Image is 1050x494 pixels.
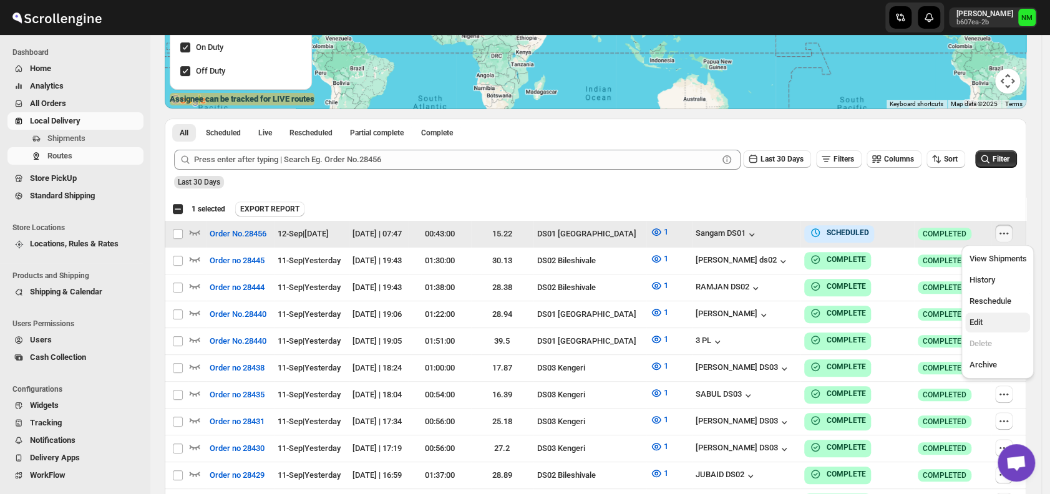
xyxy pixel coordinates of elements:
[664,415,668,424] span: 1
[923,336,966,346] span: COMPLETED
[180,128,188,138] span: All
[352,335,406,347] div: [DATE] | 19:05
[475,228,530,240] div: 15.22
[10,2,104,33] img: ScrollEngine
[7,414,143,432] button: Tracking
[412,362,467,374] div: 01:00:00
[235,201,304,216] button: EXPORT REPORT
[202,224,274,244] button: Order No.28456
[643,249,676,269] button: 1
[202,278,272,298] button: Order no 28444
[352,308,406,321] div: [DATE] | 19:06
[7,432,143,449] button: Notifications
[969,339,991,348] span: Delete
[696,389,754,402] button: SABUL DS03
[969,360,996,369] span: Archive
[827,228,869,237] b: SCHEDULED
[809,253,866,266] button: COMPLETE
[202,385,272,405] button: Order no 28435
[12,384,143,394] span: Configurations
[969,275,994,284] span: History
[643,383,676,403] button: 1
[352,389,406,401] div: [DATE] | 18:04
[664,361,668,370] span: 1
[475,442,530,455] div: 27.2
[289,128,333,138] span: Rescheduled
[30,470,66,480] span: WorkFlow
[168,92,209,109] img: Google
[240,204,299,214] span: EXPORT REPORT
[923,363,966,373] span: COMPLETED
[867,150,921,168] button: Columns
[696,443,790,455] div: [PERSON_NAME] DS03
[30,64,51,73] span: Home
[923,390,966,400] span: COMPLETED
[664,281,668,290] span: 1
[537,389,643,401] div: DS03 Kengeri
[809,334,866,346] button: COMPLETE
[696,255,789,268] button: [PERSON_NAME] ds02
[827,336,866,344] b: COMPLETE
[30,99,66,108] span: All Orders
[352,281,406,294] div: [DATE] | 19:43
[537,254,643,267] div: DS02 Bileshivale
[412,442,467,455] div: 00:56:00
[210,308,266,321] span: Order No.28440
[278,309,341,319] span: 11-Sep | Yesterday
[194,150,718,170] input: Press enter after typing | Search Eg. Order No.28456
[696,282,762,294] button: RAMJAN DS02
[664,254,668,263] span: 1
[537,308,643,321] div: DS01 [GEOGRAPHIC_DATA]
[1005,100,1023,107] a: Terms (opens in new tab)
[196,66,225,75] span: Off Duty
[827,389,866,398] b: COMPLETE
[923,229,966,239] span: COMPLETED
[412,389,467,401] div: 00:54:00
[951,100,998,107] span: Map data ©2025
[643,329,676,349] button: 1
[30,287,102,296] span: Shipping & Calendar
[278,363,341,372] span: 11-Sep | Yesterday
[30,453,80,462] span: Delivery Apps
[923,256,966,266] span: COMPLETED
[809,414,866,427] button: COMPLETE
[47,151,72,160] span: Routes
[743,150,811,168] button: Last 30 Days
[278,443,341,453] span: 11-Sep | Yesterday
[956,9,1013,19] p: [PERSON_NAME]
[827,309,866,317] b: COMPLETE
[170,93,314,105] label: Assignee can be tracked for LIVE routes
[352,442,406,455] div: [DATE] | 17:19
[30,335,52,344] span: Users
[995,69,1020,94] button: Map camera controls
[809,226,869,239] button: SCHEDULED
[12,223,143,233] span: Store Locations
[998,444,1035,482] div: Open chat
[210,469,265,482] span: Order no 28429
[412,281,467,294] div: 01:38:00
[7,467,143,484] button: WorkFlow
[827,362,866,371] b: COMPLETE
[172,124,196,142] button: All routes
[696,228,758,241] button: Sangam DS01
[12,271,143,281] span: Products and Shipping
[352,254,406,267] div: [DATE] | 19:43
[202,304,274,324] button: Order No.28440
[412,335,467,347] div: 01:51:00
[30,400,59,410] span: Widgets
[834,155,854,163] span: Filters
[475,415,530,428] div: 25.18
[926,150,965,168] button: Sort
[412,469,467,482] div: 01:37:00
[475,469,530,482] div: 28.89
[809,307,866,319] button: COMPLETE
[202,465,272,485] button: Order no 28429
[278,417,341,426] span: 11-Sep | Yesterday
[278,470,341,480] span: 11-Sep | Yesterday
[412,228,467,240] div: 00:43:00
[696,336,724,348] button: 3 PL
[7,95,143,112] button: All Orders
[537,415,643,428] div: DS03 Kengeri
[278,336,341,346] span: 11-Sep | Yesterday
